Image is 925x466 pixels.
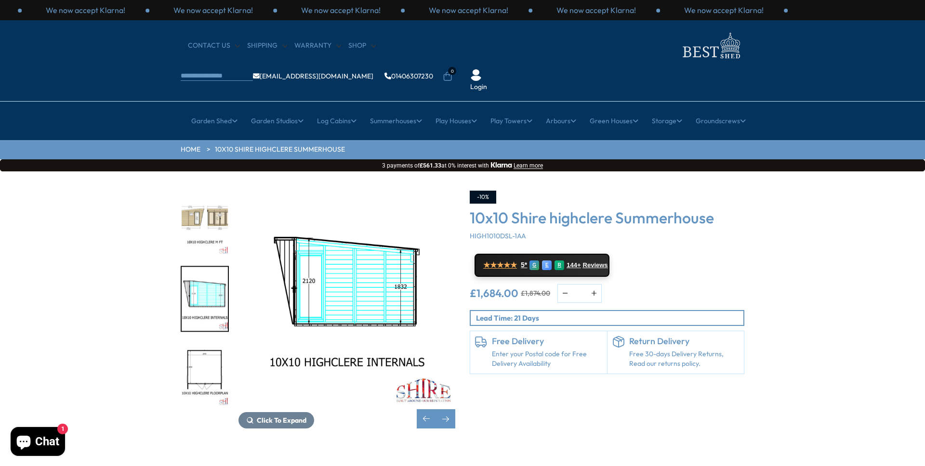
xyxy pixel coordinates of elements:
[684,5,764,15] p: We now accept Klarna!
[173,5,253,15] p: We now accept Klarna!
[417,409,436,428] div: Previous slide
[46,5,125,15] p: We now accept Klarna!
[492,336,602,347] h6: Free Delivery
[8,427,68,458] inbox-online-store-chat: Shopify online store chat
[257,416,306,425] span: Click To Expand
[542,260,552,270] div: E
[532,5,660,15] div: 2 / 3
[590,109,638,133] a: Green Houses
[238,191,455,407] img: 10x10 Shire highclere Summerhouse
[215,145,345,155] a: 10x10 Shire highclere Summerhouse
[443,72,452,81] a: 0
[429,5,508,15] p: We now accept Klarna!
[476,313,743,323] p: Lead Time: 21 Days
[696,109,746,133] a: Groundscrews
[555,260,564,270] div: R
[470,191,496,204] div: -10%
[149,5,277,15] div: 2 / 3
[470,288,518,298] ins: £1,684.00
[470,82,487,92] a: Login
[251,109,304,133] a: Garden Studios
[436,109,477,133] a: Play Houses
[182,267,228,331] img: 10x10_Highclere_INTERNALS_A5681_7641ae9c-10d3-48a0-a0e9-057b42ee9bc5_200x200.jpg
[470,69,482,81] img: User Icon
[191,109,238,133] a: Garden Shed
[583,261,608,269] span: Reviews
[492,349,602,368] a: Enter your Postal code for Free Delivery Availability
[253,73,373,79] a: [EMAIL_ADDRESS][DOMAIN_NAME]
[546,109,576,133] a: Arbours
[529,260,539,270] div: G
[188,41,240,51] a: CONTACT US
[629,336,740,347] h6: Return Delivery
[448,67,456,75] span: 0
[470,208,744,227] h3: 10x10 Shire highclere Summerhouse
[436,409,455,428] div: Next slide
[521,290,550,297] del: £1,874.00
[490,109,532,133] a: Play Towers
[181,191,229,257] div: 2 / 4
[181,266,229,332] div: 3 / 4
[405,5,532,15] div: 1 / 3
[475,254,609,277] a: ★★★★★ 5* G E R 144+ Reviews
[238,191,455,428] div: 3 / 4
[384,73,433,79] a: 01406307230
[629,349,740,368] p: Free 30-days Delivery Returns, Read our returns policy.
[301,5,381,15] p: We now accept Klarna!
[567,261,581,269] span: 144+
[181,341,229,407] div: 4 / 4
[238,412,314,428] button: Click To Expand
[317,109,357,133] a: Log Cabins
[483,260,517,270] span: ★★★★★
[660,5,788,15] div: 3 / 3
[652,109,682,133] a: Storage
[182,192,228,256] img: 10x10_Highclere_M_FT_A5681_8c484c8a-2fec-40d8-98e7-893ff8ae6641_200x200.jpg
[247,41,287,51] a: Shipping
[370,109,422,133] a: Summerhouses
[22,5,149,15] div: 1 / 3
[181,145,200,155] a: HOME
[294,41,341,51] a: Warranty
[677,30,744,61] img: logo
[182,342,228,406] img: 10x10_Highclere_FLOORPLAN_A5681_b3171d49-bc9f-4470-8da2-0028a8a4791f_200x200.jpg
[556,5,636,15] p: We now accept Klarna!
[470,232,526,240] span: HIGH1010DSL-1AA
[348,41,376,51] a: Shop
[277,5,405,15] div: 3 / 3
